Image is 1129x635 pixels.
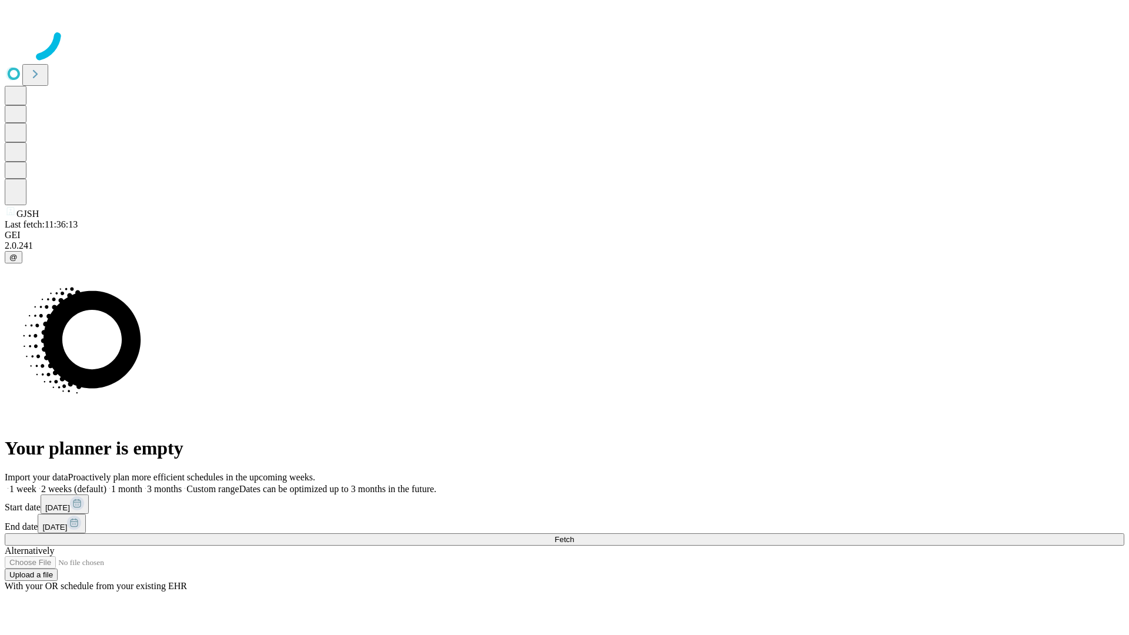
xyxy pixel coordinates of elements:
[16,209,39,219] span: GJSH
[5,437,1124,459] h1: Your planner is empty
[5,219,78,229] span: Last fetch: 11:36:13
[5,569,58,581] button: Upload a file
[5,533,1124,546] button: Fetch
[41,484,106,494] span: 2 weeks (default)
[111,484,142,494] span: 1 month
[9,253,18,262] span: @
[42,523,67,532] span: [DATE]
[555,535,574,544] span: Fetch
[5,472,68,482] span: Import your data
[5,240,1124,251] div: 2.0.241
[68,472,315,482] span: Proactively plan more efficient schedules in the upcoming weeks.
[5,494,1124,514] div: Start date
[5,230,1124,240] div: GEI
[5,251,22,263] button: @
[41,494,89,514] button: [DATE]
[38,514,86,533] button: [DATE]
[147,484,182,494] span: 3 months
[186,484,239,494] span: Custom range
[9,484,36,494] span: 1 week
[5,546,54,556] span: Alternatively
[5,581,187,591] span: With your OR schedule from your existing EHR
[5,514,1124,533] div: End date
[239,484,436,494] span: Dates can be optimized up to 3 months in the future.
[45,503,70,512] span: [DATE]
